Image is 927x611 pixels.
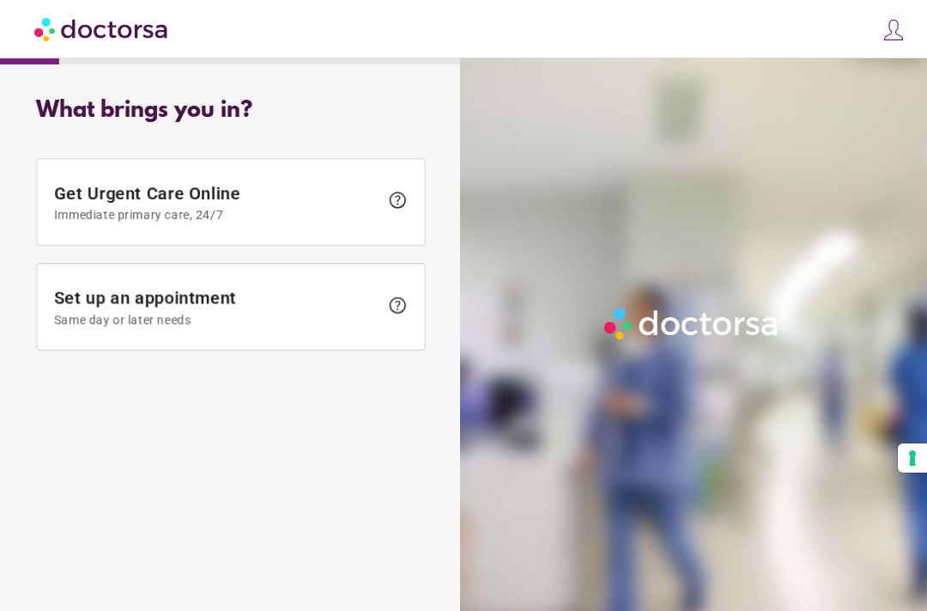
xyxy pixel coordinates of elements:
[387,190,408,211] span: help
[54,208,379,222] span: Immediate primary care, 24/7
[54,313,379,327] span: Same day or later needs
[54,183,379,222] span: Get Urgent Care Online
[54,288,379,327] span: Set up an appointment
[36,98,426,124] div: What brings you in?
[387,295,408,315] span: help
[599,302,785,344] img: Logo-Doctorsa-trans-White-partial-flat.png
[898,443,927,473] button: Your consent preferences for tracking technologies
[882,18,906,42] img: icons8-customer-100.png
[34,9,170,48] img: Doctorsa.com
